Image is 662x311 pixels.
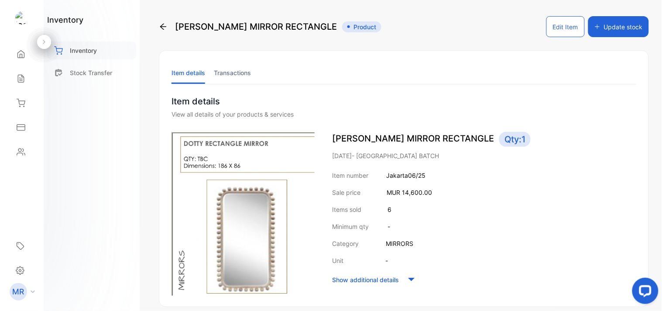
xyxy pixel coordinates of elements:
p: Unit [332,256,343,265]
p: [DATE]- [GEOGRAPHIC_DATA] BATCH [332,151,636,160]
h1: inventory [47,14,83,26]
p: Minimum qty [332,222,369,231]
p: MR [13,286,24,297]
p: [PERSON_NAME] MIRROR RECTANGLE [332,132,636,147]
p: MIRRORS [386,239,413,248]
li: Item details [172,62,205,84]
span: MUR 14,600.00 [387,189,432,196]
p: - [385,256,388,265]
img: logo [15,11,28,24]
button: Update stock [588,16,649,37]
p: Jakarta06/25 [386,171,425,180]
iframe: LiveChat chat widget [625,274,662,311]
p: Stock Transfer [70,68,112,77]
button: Edit Item [546,16,585,37]
p: Show additional details [332,275,399,284]
p: Inventory [70,46,97,55]
p: - [388,222,390,231]
li: Transactions [214,62,251,84]
p: Category [332,239,359,248]
a: Inventory [47,41,136,59]
p: Sale price [332,188,360,197]
p: 6 [388,205,391,214]
a: Stock Transfer [47,64,136,82]
span: Product [342,21,381,32]
div: [PERSON_NAME] MIRROR RECTANGLE [159,16,381,37]
p: Item number [332,171,368,180]
p: Items sold [332,205,361,214]
p: Item details [172,95,636,108]
img: item [172,132,315,296]
span: Qty: 1 [499,132,531,147]
div: View all details of your products & services [172,110,636,119]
